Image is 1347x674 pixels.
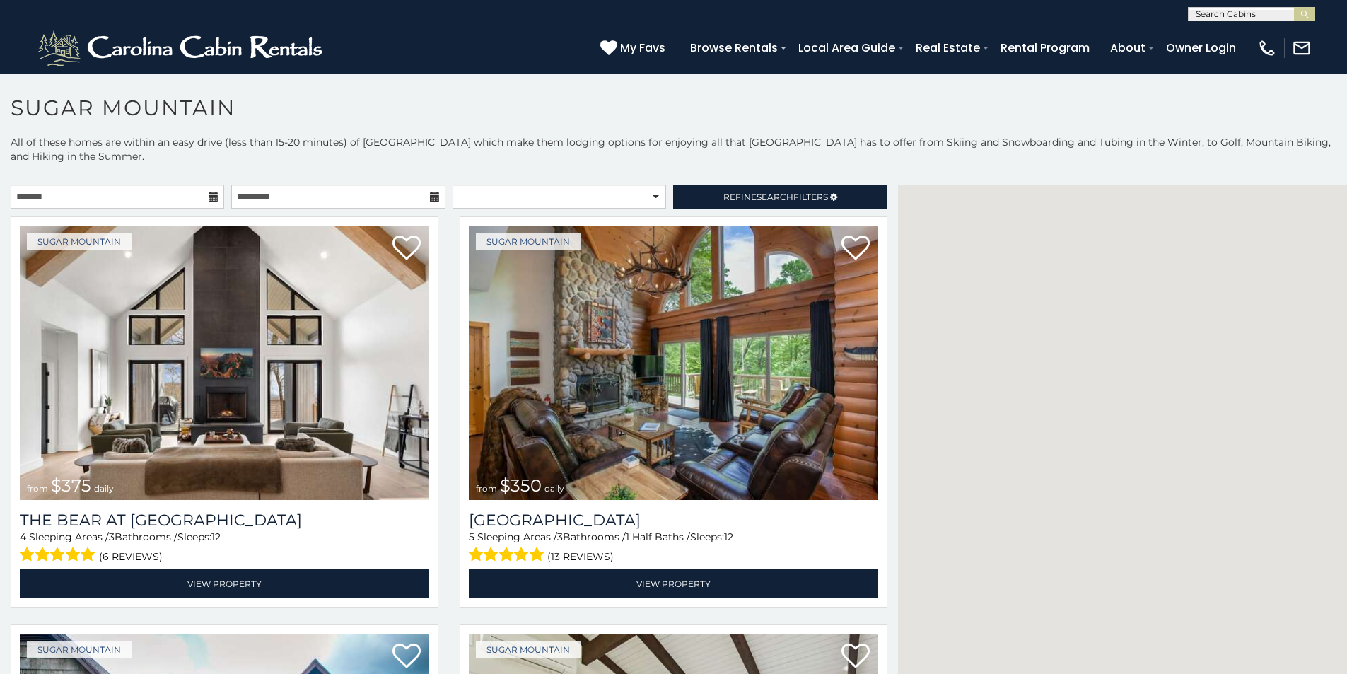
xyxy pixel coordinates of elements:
a: Browse Rentals [683,35,785,60]
a: Sugar Mountain [27,233,132,250]
a: About [1103,35,1153,60]
img: phone-regular-white.png [1257,38,1277,58]
img: The Bear At Sugar Mountain [20,226,429,500]
a: RefineSearchFilters [673,185,887,209]
a: Local Area Guide [791,35,902,60]
a: Owner Login [1159,35,1243,60]
span: 12 [724,530,733,543]
span: 3 [109,530,115,543]
img: White-1-2.png [35,27,329,69]
a: The Bear At Sugar Mountain from $375 daily [20,226,429,500]
a: Add to favorites [841,642,870,672]
span: 1 Half Baths / [626,530,690,543]
a: Grouse Moor Lodge from $350 daily [469,226,878,500]
a: The Bear At [GEOGRAPHIC_DATA] [20,511,429,530]
a: Real Estate [909,35,987,60]
a: Add to favorites [392,642,421,672]
div: Sleeping Areas / Bathrooms / Sleeps: [469,530,878,566]
a: Sugar Mountain [476,233,581,250]
span: from [476,483,497,494]
a: View Property [20,569,429,598]
span: Refine Filters [723,192,828,202]
h3: Grouse Moor Lodge [469,511,878,530]
a: View Property [469,569,878,598]
a: Add to favorites [841,234,870,264]
span: daily [94,483,114,494]
span: from [27,483,48,494]
span: 4 [20,530,26,543]
span: 5 [469,530,474,543]
a: [GEOGRAPHIC_DATA] [469,511,878,530]
a: Rental Program [993,35,1097,60]
span: $350 [500,475,542,496]
div: Sleeping Areas / Bathrooms / Sleeps: [20,530,429,566]
img: Grouse Moor Lodge [469,226,878,500]
span: (6 reviews) [99,547,163,566]
a: Add to favorites [392,234,421,264]
h3: The Bear At Sugar Mountain [20,511,429,530]
a: Sugar Mountain [27,641,132,658]
span: 3 [557,530,563,543]
a: My Favs [600,39,669,57]
span: Search [757,192,793,202]
img: mail-regular-white.png [1292,38,1312,58]
a: Sugar Mountain [476,641,581,658]
span: daily [544,483,564,494]
span: 12 [211,530,221,543]
span: (13 reviews) [547,547,614,566]
span: $375 [51,475,91,496]
span: My Favs [620,39,665,57]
